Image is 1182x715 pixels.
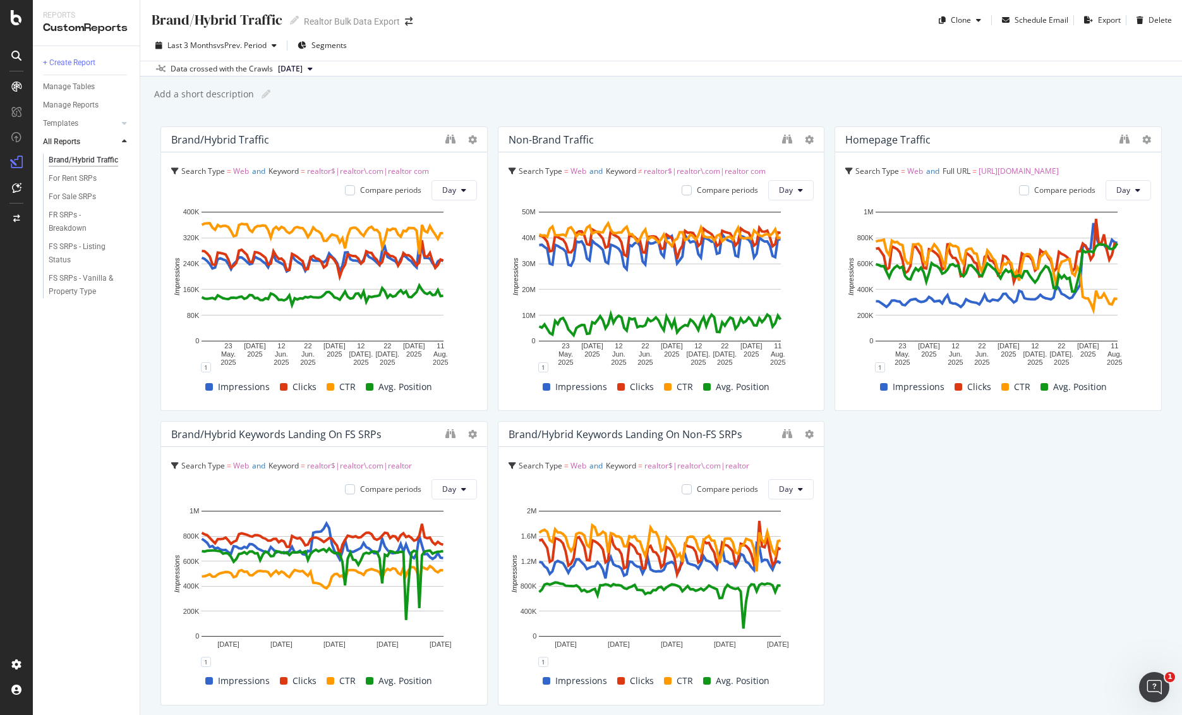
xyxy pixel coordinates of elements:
[498,126,825,411] div: Non-Brand TrafficSearch Type = WebandKeyword ≠ realtor$|realtor\.com|realtor comCompare periodsDa...
[527,478,540,489] span: and
[292,379,317,394] span: Clicks
[721,342,728,350] text: 22
[589,166,603,176] span: and
[767,640,789,648] text: [DATE]
[943,166,970,176] span: Full URL
[845,133,931,146] div: Homepage Traffic
[290,16,299,25] i: Edit report name
[323,342,346,350] text: [DATE]
[857,312,874,319] text: 200K
[43,56,95,70] div: + Create Report
[584,350,600,358] text: 2025
[1149,15,1172,25] div: Delete
[531,337,535,345] text: 0
[691,358,706,366] text: 2025
[979,166,1059,176] span: [URL][DOMAIN_NAME]
[521,558,536,565] text: 1.2M
[195,632,199,640] text: 0
[1131,10,1172,30] button: Delete
[857,260,874,267] text: 600K
[190,478,203,489] span: and
[1107,358,1122,366] text: 2025
[521,532,536,540] text: 1.6M
[431,479,477,499] button: Day
[520,582,536,590] text: 800K
[509,205,811,367] svg: A chart.
[870,337,874,345] text: 0
[445,429,455,439] div: binoculars
[195,337,199,345] text: 0
[562,342,569,350] text: 23
[292,35,352,56] button: Segments
[1054,358,1069,366] text: 2025
[589,460,603,471] span: and
[49,154,131,167] a: Brand/Hybrid Traffic
[638,460,642,471] span: =
[779,185,793,195] span: Day
[221,350,236,358] text: May.
[171,133,269,146] div: Brand/Hybrid traffic
[349,350,373,358] text: [DATE].
[847,257,855,295] text: Impressions
[979,342,986,350] text: 22
[433,358,448,366] text: 2025
[893,379,944,394] span: Impressions
[951,15,971,25] div: Clone
[615,342,622,350] text: 12
[49,190,96,204] div: For Sale SRPs
[639,350,652,358] text: Jun.
[49,272,123,298] div: FS SRPs - Vanilla & Property Type
[558,358,573,366] text: 2025
[782,429,792,439] div: binoculars
[522,312,535,319] text: 10M
[49,154,118,167] div: Brand/Hybrid Traffic
[1106,180,1151,200] button: Day
[606,460,636,471] span: Keyword
[510,554,518,592] text: Impressions
[275,350,288,358] text: Jun.
[278,63,303,75] span: 2025 Jan. 17th
[268,166,299,176] span: Keyword
[907,166,923,176] span: Web
[744,350,759,358] text: 2025
[606,166,636,176] span: Keyword
[1139,672,1169,702] iframe: Intercom live chat
[431,180,477,200] button: Day
[661,640,683,648] text: [DATE]
[43,117,78,130] div: Templates
[323,640,346,648] text: [DATE]
[49,209,119,235] div: FR SRPs - Breakdown
[353,358,368,366] text: 2025
[857,234,874,241] text: 800K
[442,185,456,195] span: Day
[661,342,683,350] text: [DATE]
[975,350,989,358] text: Jun.
[717,358,732,366] text: 2025
[171,504,474,662] svg: A chart.
[171,428,382,441] div: Brand/Hybrid keywords landing on FS SRPs
[153,88,254,101] div: Add a short description
[875,362,885,372] div: 1
[612,350,625,358] text: Jun.
[270,640,292,648] text: [DATE]
[150,35,282,56] button: Last 3 MonthsvsPrev. Period
[1107,350,1122,358] text: Aug.
[327,350,342,358] text: 2025
[445,134,455,144] div: binoculars
[375,350,399,358] text: [DATE].
[360,185,421,195] div: Compare periods
[43,117,118,130] a: Templates
[360,484,421,494] div: Compare periods
[974,358,989,366] text: 2025
[339,379,356,394] span: CTR
[527,507,536,515] text: 2M
[183,532,200,540] text: 800K
[217,640,239,648] text: [DATE]
[1023,350,1047,358] text: [DATE].
[630,379,654,394] span: Clicks
[1001,350,1016,358] text: 2025
[183,558,200,565] text: 600K
[740,342,763,350] text: [DATE]
[857,286,874,293] text: 400K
